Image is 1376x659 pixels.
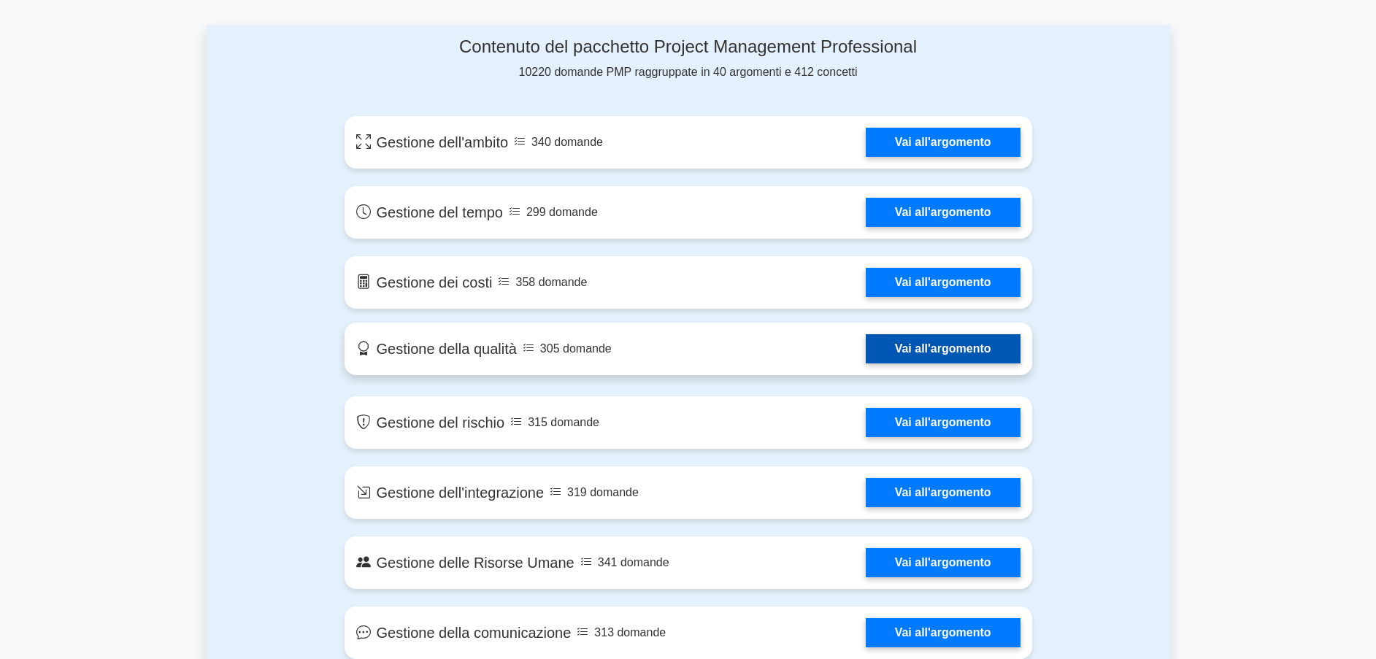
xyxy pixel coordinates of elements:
[866,618,1021,647] a: Vai all'argomento
[345,36,1032,58] h4: Contenuto del pacchetto Project Management Professional
[866,408,1021,437] a: Vai all'argomento
[866,334,1021,363] a: Vai all'argomento
[866,198,1021,227] a: Vai all'argomento
[866,548,1021,577] a: Vai all'argomento
[518,66,857,78] font: 10220 domande PMP raggruppate in 40 argomenti e 412 concetti
[866,268,1021,297] a: Vai all'argomento
[866,478,1021,507] a: Vai all'argomento
[866,128,1021,157] a: Vai all'argomento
